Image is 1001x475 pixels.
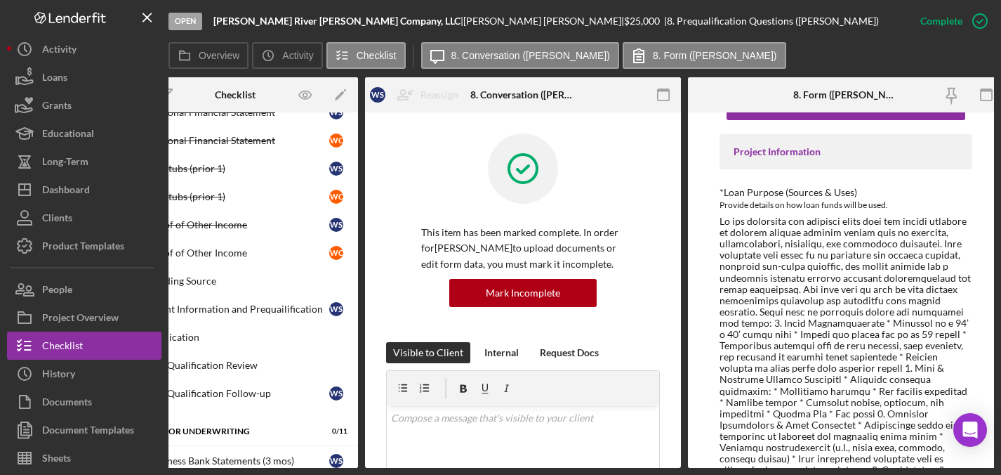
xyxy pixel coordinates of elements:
div: W S [370,87,385,103]
b: [PERSON_NAME] River [PERSON_NAME] Company, LLC [213,15,460,27]
div: Long-Term [42,148,88,179]
div: 0 / 11 [322,427,347,436]
div: Product Templates [42,232,124,263]
div: People [42,275,72,307]
div: Personal Financial Statement [148,135,329,146]
button: Product Templates [7,232,161,260]
button: Document Templates [7,416,161,444]
div: Project Overview [42,304,119,335]
div: History [42,360,75,391]
a: Pre-Qualification Review [119,351,351,379]
a: Proof of Other IncomeWS [119,211,351,239]
button: People [7,275,161,304]
button: WSReassign [363,81,472,109]
div: | 8. Prequalification Questions ([PERSON_NAME]) [664,15,879,27]
button: Documents [7,388,161,416]
div: Request Docs [540,342,599,363]
button: 8. Conversation ([PERSON_NAME]) [421,42,619,69]
div: | [213,15,463,27]
button: History [7,360,161,388]
div: *Loan Purpose (Sources & Uses) [720,187,972,198]
div: Proof of Other Income [148,247,329,259]
div: W C [329,134,343,148]
div: Pre-Qualification Review [148,360,350,371]
button: Checklist [326,42,406,69]
a: Application [119,323,351,351]
div: Document Templates [42,416,134,448]
p: This item has been marked complete. In order for [PERSON_NAME] to upload documents or edit form d... [421,225,625,272]
span: $25,000 [624,15,660,27]
a: Client Information and PrequailificationWS [119,295,351,323]
div: [PERSON_NAME] [PERSON_NAME] | [463,15,624,27]
div: Application [148,332,350,343]
div: Internal [484,342,519,363]
div: Open [168,13,202,30]
button: Activity [7,35,161,63]
button: 8. Form ([PERSON_NAME]) [623,42,786,69]
div: Clients [42,204,72,235]
div: W S [329,162,343,176]
button: Sheets [7,444,161,472]
div: Complete [920,7,962,35]
a: Funding Source [119,267,351,295]
button: Loans [7,63,161,91]
div: 8. Conversation ([PERSON_NAME]) [470,89,576,100]
div: W S [329,218,343,232]
div: Project Information [734,146,958,157]
button: Clients [7,204,161,232]
button: Long-Term [7,148,161,176]
div: Mark Incomplete [486,279,560,307]
button: Request Docs [533,342,606,363]
button: Mark Incomplete [449,279,597,307]
div: Dashboard [42,176,90,207]
div: Business Bank Statements (3 mos) [148,455,329,467]
div: Reassign [420,81,458,109]
button: Project Overview [7,304,161,332]
div: Prep for Underwriting [140,427,312,436]
a: Proof of Other IncomeWC [119,239,351,267]
div: Visible to Client [393,342,463,363]
div: W S [329,105,343,119]
div: W S [329,386,343,401]
button: Visible to Client [386,342,470,363]
label: 8. Form ([PERSON_NAME]) [653,50,777,61]
div: Activity [42,35,77,67]
a: Personal Financial StatementWS [119,98,351,126]
div: Provide details on how loan funds will be used. [720,198,972,212]
div: W S [329,302,343,316]
label: Checklist [357,50,397,61]
button: Dashboard [7,176,161,204]
div: Funding Source [148,275,350,287]
a: Paystubs (prior 1)WS [119,155,351,183]
div: Checklist [215,89,256,100]
div: Paystubs (prior 1) [148,163,329,174]
a: Business Bank Statements (3 mos)WS [119,447,351,475]
div: Grants [42,91,72,123]
div: Client Information and Prequailification [148,304,329,315]
button: Complete [906,7,994,35]
div: Paystubs (prior 1) [148,191,329,202]
button: Overview [168,42,248,69]
label: 8. Conversation ([PERSON_NAME]) [451,50,610,61]
div: Documents [42,388,92,419]
div: Educational [42,119,94,151]
label: Overview [199,50,239,61]
button: Grants [7,91,161,119]
div: Personal Financial Statement [148,107,329,118]
a: Personal Financial StatementWC [119,126,351,155]
div: Loans [42,63,67,95]
button: Checklist [7,332,161,360]
div: 8. Form ([PERSON_NAME]) [793,89,899,100]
